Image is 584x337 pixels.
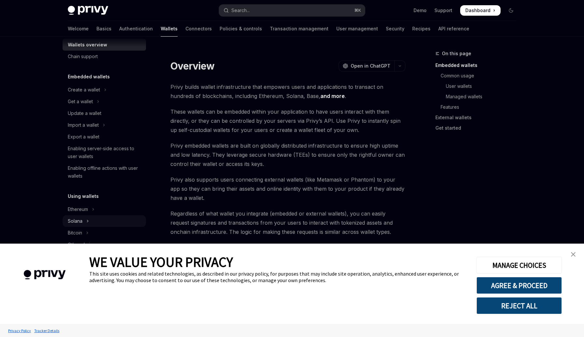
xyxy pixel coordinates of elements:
div: Bitcoin [68,229,82,237]
button: Toggle Bitcoin section [63,227,146,239]
h5: Using wallets [68,192,99,200]
div: Export a wallet [68,133,99,141]
a: Connectors [185,21,212,37]
a: close banner [567,248,580,261]
div: Ethereum [68,205,88,213]
div: Import a wallet [68,121,99,129]
div: Solana [68,217,82,225]
div: Update a wallet [68,109,101,117]
div: Other chains [68,241,95,249]
div: Enabling server-side access to user wallets [68,145,142,160]
a: Export a wallet [63,131,146,143]
span: On this page [442,50,471,57]
span: WE VALUE YOUR PRIVACY [89,253,233,270]
a: Privacy Policy [7,325,33,336]
a: Recipes [412,21,431,37]
a: Tracker Details [33,325,61,336]
span: Dashboard [465,7,490,14]
a: Authentication [119,21,153,37]
button: Toggle dark mode [506,5,516,16]
img: company logo [10,261,80,289]
span: Privy embedded wallets are built on globally distributed infrastructure to ensure high uptime and... [170,141,405,168]
div: Enabling offline actions with user wallets [68,164,142,180]
span: Privy also supports users connecting external wallets (like Metamask or Phantom) to your app so t... [170,175,405,202]
a: Wallets [161,21,178,37]
div: This site uses cookies and related technologies, as described in our privacy policy, for purposes... [89,270,467,283]
a: Enabling offline actions with user wallets [63,162,146,182]
a: Other chains [63,239,146,250]
a: Policies & controls [220,21,262,37]
div: Search... [231,7,250,14]
div: Get a wallet [68,98,93,105]
div: Create a wallet [68,86,100,94]
a: Welcome [68,21,89,37]
a: Get started [435,123,521,133]
a: Chain support [63,51,146,62]
button: Open search [219,5,365,16]
h5: Embedded wallets [68,73,110,81]
span: Regardless of what wallet you integrate (embedded or external wallets), you can easily request si... [170,209,405,236]
a: Enabling server-side access to user wallets [63,143,146,162]
button: Toggle Ethereum section [63,203,146,215]
a: Managed wallets [435,91,521,102]
a: External wallets [435,112,521,123]
button: Open in ChatGPT [339,60,394,72]
span: Open in ChatGPT [351,63,390,69]
a: Support [434,7,452,14]
span: ⌘ K [354,8,361,13]
button: Toggle Get a wallet section [63,96,146,107]
button: REJECT ALL [476,297,562,314]
a: Embedded wallets [435,60,521,71]
a: API reference [438,21,469,37]
a: Transaction management [270,21,328,37]
div: Chain support [68,53,98,60]
a: Features [435,102,521,112]
a: Security [386,21,404,37]
a: User management [336,21,378,37]
button: Toggle Create a wallet section [63,84,146,96]
a: Common usage [435,71,521,81]
img: close banner [571,252,576,257]
a: Basics [96,21,111,37]
h1: Overview [170,60,214,72]
button: MANAGE CHOICES [476,257,562,274]
a: Dashboard [460,5,501,16]
a: Update a wallet [63,107,146,119]
a: Demo [414,7,427,14]
a: User wallets [435,81,521,91]
img: dark logo [68,6,108,15]
span: These wallets can be embedded within your application to have users interact with them directly, ... [170,107,405,135]
span: Privy builds wallet infrastructure that empowers users and applications to transact on hundreds o... [170,82,405,101]
button: Toggle Solana section [63,215,146,227]
button: AGREE & PROCEED [476,277,562,294]
button: Toggle Import a wallet section [63,119,146,131]
a: and more [320,93,345,100]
